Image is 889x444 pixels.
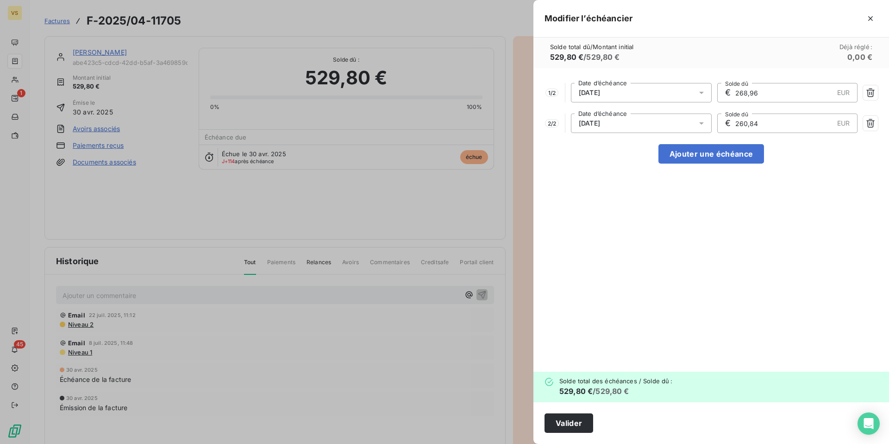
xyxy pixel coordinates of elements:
button: Ajouter une échéance [658,144,764,164]
h6: / 529,80 € [550,51,634,63]
h5: Modifier l’échéancier [545,12,632,25]
span: Solde total des échéances / Solde dû : [559,377,672,385]
span: [DATE] [579,120,600,127]
span: 2 / 2 [545,119,559,127]
div: Open Intercom Messenger [858,412,880,435]
h6: / 529,80 € [559,386,672,397]
span: 529,80 € [550,52,583,62]
button: Valider [545,413,593,433]
span: Déjà réglé : [839,43,872,51]
span: Solde total dû / Montant initial [550,43,634,51]
span: 1 / 2 [545,89,558,97]
h6: 0,00 € [847,51,872,63]
span: [DATE] [579,89,600,96]
span: 529,80 € [559,387,593,396]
